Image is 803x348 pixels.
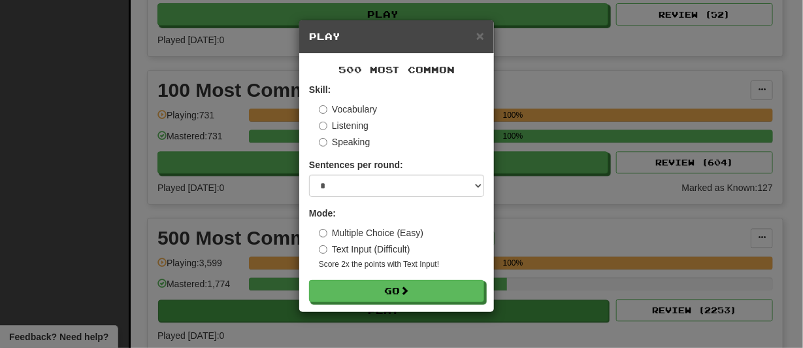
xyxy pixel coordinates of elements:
input: Multiple Choice (Easy) [319,229,327,237]
label: Vocabulary [319,103,377,116]
input: Vocabulary [319,105,327,114]
label: Listening [319,119,369,132]
button: Close [476,29,484,43]
small: Score 2x the points with Text Input ! [319,259,484,270]
h5: Play [309,30,484,43]
label: Speaking [319,135,370,148]
input: Listening [319,122,327,130]
strong: Mode: [309,208,336,218]
button: Go [309,280,484,302]
label: Sentences per round: [309,158,403,171]
label: Multiple Choice (Easy) [319,226,423,239]
span: × [476,28,484,43]
label: Text Input (Difficult) [319,243,410,256]
input: Speaking [319,138,327,147]
span: 500 Most Common [338,64,455,75]
input: Text Input (Difficult) [319,245,327,254]
strong: Skill: [309,84,331,95]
